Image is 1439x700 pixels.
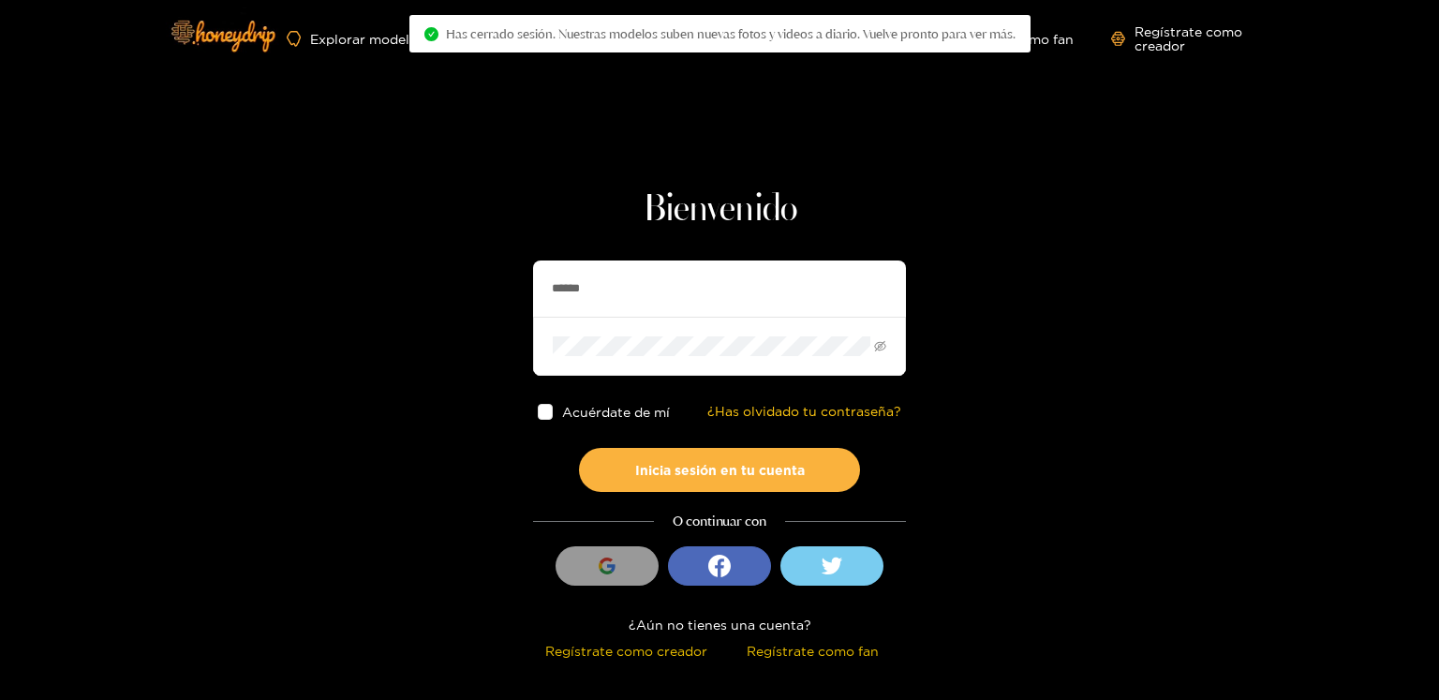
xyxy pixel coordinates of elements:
[1111,24,1282,52] a: Regístrate como creador
[446,26,1016,41] font: Has cerrado sesión. Nuestras modelos suben nuevas fotos y videos a diario. Vuelve pronto para ver...
[545,644,707,658] font: Regístrate como creador
[707,404,901,418] font: ¿Has olvidado tu contraseña?
[579,448,860,492] button: Inicia sesión en tu cuenta
[629,618,811,632] font: ¿Aún no tienes una cuenta?
[673,513,766,529] font: O continuar con
[874,340,886,352] span: ojo invisible
[643,191,797,229] font: Bienvenido
[310,32,424,46] font: Explorar modelos
[635,463,805,477] font: Inicia sesión en tu cuenta
[424,27,438,41] span: círculo de control
[287,31,424,47] a: Explorar modelos
[1135,24,1242,52] font: Regístrate como creador
[747,644,879,658] font: Regístrate como fan
[563,405,671,419] font: Acuérdate de mí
